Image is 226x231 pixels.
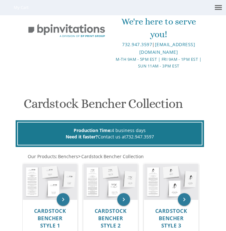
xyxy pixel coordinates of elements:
[199,206,220,225] iframe: chat widget
[81,153,144,159] span: Cardstock Bencher Collection
[78,153,144,159] span: >
[34,208,66,229] a: Cardstock Bencher Style 1
[57,193,69,206] a: keyboard_arrow_right
[144,164,198,199] img: Cardstock Bencher Style 3
[81,153,144,159] a: Cardstock Bencher Collection
[117,193,130,206] a: keyboard_arrow_right
[27,153,56,159] a: Our Products
[22,20,111,41] img: BP Invitation Loft
[95,207,127,229] span: Cardstock Bencher Style 2
[113,15,204,41] div: We're here to serve you!
[34,207,66,229] span: Cardstock Bencher Style 1
[24,97,202,115] h1: Cardstock Bencher Collection
[66,134,98,140] span: Need it faster?
[113,56,204,70] div: M-Th 9am - 5pm EST | Fri 9am - 1pm EST | Sun 11am - 3pm EST
[126,134,154,140] a: 732.947.3597
[139,41,195,55] a: [EMAIL_ADDRESS][DOMAIN_NAME]
[23,164,77,199] img: Cardstock Bencher Style 1
[155,208,187,229] a: Cardstock Bencher Style 3
[113,41,204,56] div: |
[17,122,202,145] div: 4 business days Contact us at
[84,164,138,199] img: Cardstock Bencher Style 2
[178,193,191,206] a: keyboard_arrow_right
[122,41,152,47] a: 732.947.3597
[57,153,78,159] a: Benchers
[95,208,127,229] a: Cardstock Bencher Style 2
[22,153,204,160] div: :
[74,127,112,133] span: Production Time:
[58,153,78,159] span: Benchers
[155,207,187,229] span: Cardstock Bencher Style 3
